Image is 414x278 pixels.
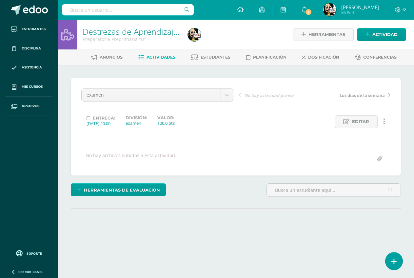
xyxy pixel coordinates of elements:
[126,120,147,126] div: examen
[91,52,123,63] a: Anuncios
[126,115,147,120] label: División:
[341,4,379,10] span: [PERSON_NAME]
[100,55,123,60] span: Anuncios
[138,52,175,63] a: Actividades
[22,65,42,70] span: Asistencia
[314,92,390,98] a: Los dias de la semana
[363,55,397,60] span: Conferencias
[62,4,194,15] input: Busca un usuario...
[188,28,201,41] img: 0ced94c1d7fb922ce4cad4e58f5fccfd.png
[244,92,294,98] span: No hay actividad previa
[341,10,379,15] span: Mi Perfil
[93,116,115,120] span: Entrega:
[147,55,175,60] span: Actividades
[357,28,406,41] a: Actividad
[84,184,160,196] span: Herramientas de evaluación
[308,55,339,60] span: Dosificación
[302,52,339,63] a: Dosificación
[5,39,52,58] a: Disciplina
[246,52,286,63] a: Planificación
[22,27,46,32] span: Estudiantes
[5,20,52,39] a: Estudiantes
[355,52,397,63] a: Conferencias
[308,28,345,41] span: Herramientas
[22,103,39,109] span: Archivos
[293,28,354,41] a: Herramientas
[340,92,385,98] span: Los dias de la semana
[86,152,179,165] div: No hay archivos subidos a esta actividad...
[71,183,166,196] a: Herramientas de evaluación
[8,249,50,257] a: Soporte
[305,9,312,16] span: 6
[82,89,233,101] a: examen
[87,89,216,101] span: examen
[253,55,286,60] span: Planificación
[22,46,41,51] span: Disciplina
[323,3,336,16] img: 0ced94c1d7fb922ce4cad4e58f5fccfd.png
[201,55,230,60] span: Estudiantes
[27,251,42,256] span: Soporte
[22,84,43,89] span: Mis cursos
[83,27,180,36] h1: Destrezas de Aprendizaje Matemático
[267,184,401,196] input: Busca un estudiante aquí...
[157,120,175,126] div: 100.0 pts
[5,97,52,116] a: Archivos
[83,26,224,37] a: Destrezas de Aprendizaje Matemático
[157,115,175,120] label: Valor:
[5,77,52,97] a: Mis cursos
[87,120,115,126] div: [DATE] 20:00
[18,269,43,274] span: Cerrar panel
[191,52,230,63] a: Estudiantes
[83,36,180,42] div: Preparatoria Preprimaria 'B'
[5,58,52,78] a: Asistencia
[372,28,398,41] span: Actividad
[352,116,369,128] span: Editar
